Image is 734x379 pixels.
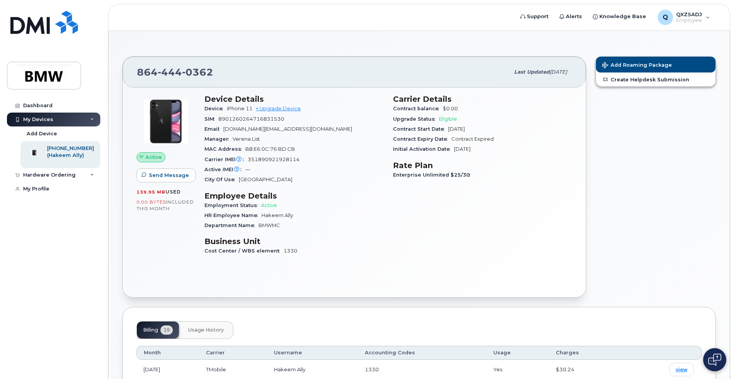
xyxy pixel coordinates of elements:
[358,346,486,360] th: Accounting Codes
[204,136,233,142] span: Manager
[676,366,687,373] span: view
[182,66,213,78] span: 0362
[262,212,293,218] span: Hakeem Ally
[393,106,443,111] span: Contract balance
[204,191,384,200] h3: Employee Details
[596,57,715,72] button: Add Roaming Package
[258,222,280,228] span: BMWMC
[393,136,451,142] span: Contract Expiry Date
[218,116,284,122] span: 8901260264716831530
[439,116,457,122] span: Eligible
[137,168,196,182] button: Send Message
[486,346,549,360] th: Usage
[669,363,694,376] a: view
[204,106,227,111] span: Device
[708,354,721,366] img: Open chat
[256,106,301,111] a: + Upgrade Device
[143,98,189,145] img: iPhone_11.jpg
[283,248,297,254] span: 1330
[451,136,494,142] span: Contract Expired
[393,126,448,132] span: Contract Start Date
[261,202,277,208] span: Active
[149,172,189,179] span: Send Message
[443,106,458,111] span: $0.00
[137,199,166,205] span: 0.00 Bytes
[137,66,213,78] span: 864
[245,146,295,152] span: B8:E6:0C:76:BD:CB
[199,346,267,360] th: Carrier
[204,248,283,254] span: Cost Center / WBS element
[137,189,165,195] span: 139.95 MB
[204,237,384,246] h3: Business Unit
[393,116,439,122] span: Upgrade Status
[204,202,261,208] span: Employment Status
[550,69,567,75] span: [DATE]
[393,172,474,178] span: Enterprise Unlimited $25/30
[204,167,245,172] span: Active IMEI
[514,69,550,75] span: Last updated
[204,146,245,152] span: MAC Address
[204,116,218,122] span: SIM
[454,146,471,152] span: [DATE]
[602,62,672,69] span: Add Roaming Package
[165,189,181,195] span: used
[239,177,292,182] span: [GEOGRAPHIC_DATA]
[204,126,223,132] span: Email
[188,327,224,333] span: Usage History
[556,366,616,373] div: $30.24
[245,167,250,172] span: —
[158,66,182,78] span: 444
[393,94,572,104] h3: Carrier Details
[596,72,715,86] a: Create Helpdesk Submission
[204,222,258,228] span: Department Name
[204,177,239,182] span: City Of Use
[233,136,260,142] span: Verena List
[248,157,300,162] span: 351890921928114
[227,106,253,111] span: iPhone 11
[145,153,162,161] span: Active
[549,346,623,360] th: Charges
[223,126,352,132] span: [DOMAIN_NAME][EMAIL_ADDRESS][DOMAIN_NAME]
[204,94,384,104] h3: Device Details
[365,366,379,372] span: 1330
[448,126,465,132] span: [DATE]
[204,212,262,218] span: HR Employee Name
[393,146,454,152] span: Initial Activation Date
[393,161,572,170] h3: Rate Plan
[267,346,358,360] th: Username
[137,346,199,360] th: Month
[204,157,248,162] span: Carrier IMEI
